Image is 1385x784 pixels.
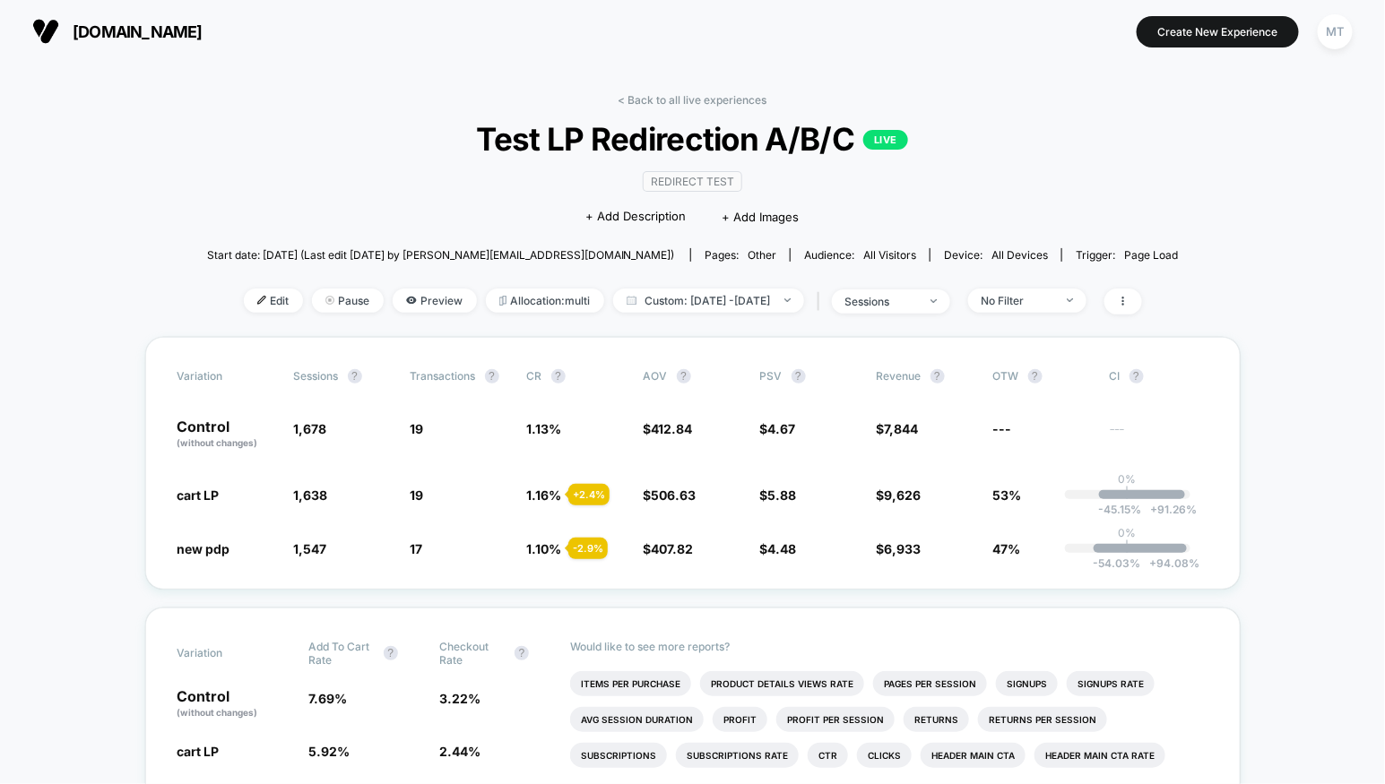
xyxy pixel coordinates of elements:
span: 7.69 % [308,691,347,706]
p: | [1126,539,1130,553]
li: Header Main Cta Rate [1034,743,1165,768]
span: All Visitors [863,248,916,262]
span: 53% [993,487,1022,503]
span: 412.84 [652,421,693,436]
li: Profit Per Session [776,707,895,732]
p: 0% [1119,526,1137,539]
span: 5.88 [768,487,797,503]
span: 1.16 % [527,487,562,503]
span: 1,547 [294,541,327,556]
span: 9,626 [885,487,922,503]
span: 7,844 [885,421,919,436]
span: $ [877,541,922,556]
img: end [325,296,334,305]
img: end [784,298,791,302]
p: Would like to see more reports? [570,640,1208,653]
span: 19 [411,421,424,436]
span: all devices [991,248,1048,262]
li: Subscriptions [570,743,667,768]
button: ? [1130,369,1144,383]
span: $ [644,541,694,556]
span: $ [760,421,796,436]
span: PSV [760,369,783,383]
span: + [1150,556,1157,570]
div: - 2.9 % [568,538,608,559]
span: Custom: [DATE] - [DATE] [613,289,804,313]
span: 4.67 [768,421,796,436]
span: Transactions [411,369,476,383]
button: ? [792,369,806,383]
li: Header Main Cta [921,743,1026,768]
span: (without changes) [177,437,258,448]
span: Page Load [1124,248,1178,262]
span: $ [877,487,922,503]
a: < Back to all live experiences [619,93,767,107]
button: ? [384,646,398,660]
li: Returns [904,707,969,732]
span: 1.13 % [527,421,562,436]
div: + 2.4 % [568,484,610,505]
p: Control [177,689,290,719]
span: other [748,248,776,262]
span: -45.15 % [1099,503,1142,516]
p: LIVE [863,130,908,150]
span: 407.82 [652,541,694,556]
button: ? [551,369,566,383]
span: + [1151,503,1158,516]
button: ? [931,369,945,383]
span: 3.22 % [439,691,480,706]
button: ? [1028,369,1043,383]
div: No Filter [982,294,1053,307]
span: 19 [411,487,424,503]
img: end [931,299,937,303]
span: 5.92 % [308,744,350,759]
span: 94.08 % [1141,556,1200,570]
span: OTW [993,369,1092,383]
span: CI [1110,369,1208,383]
span: Variation [177,640,276,667]
span: (without changes) [177,707,258,718]
span: AOV [644,369,668,383]
button: ? [348,369,362,383]
p: 0% [1119,472,1137,486]
span: $ [644,421,693,436]
span: Preview [393,289,477,313]
span: Test LP Redirection A/B/C [255,120,1130,158]
span: $ [760,487,797,503]
span: 1.10 % [527,541,562,556]
li: Product Details Views Rate [700,671,864,696]
p: Control [177,419,276,450]
span: CR [527,369,542,383]
div: sessions [845,295,917,308]
span: Pause [312,289,384,313]
span: $ [644,487,697,503]
span: Redirect Test [643,171,742,192]
span: --- [993,421,1012,436]
div: Pages: [705,248,776,262]
span: 1,678 [294,421,327,436]
li: Items Per Purchase [570,671,691,696]
li: Returns Per Session [978,707,1107,732]
span: cart LP [177,744,220,759]
li: Pages Per Session [873,671,987,696]
span: Start date: [DATE] (Last edit [DATE] by [PERSON_NAME][EMAIL_ADDRESS][DOMAIN_NAME]) [207,248,675,262]
li: Signups Rate [1067,671,1155,696]
span: | [813,289,832,314]
span: new pdp [177,541,230,556]
span: -54.03 % [1094,556,1141,570]
span: + Add Images [723,210,800,224]
span: + Add Description [586,208,687,226]
span: Checkout Rate [439,640,506,667]
li: Subscriptions Rate [676,743,799,768]
span: cart LP [177,487,220,503]
img: calendar [627,296,636,305]
button: ? [485,369,499,383]
span: 2.44 % [439,744,480,759]
span: Variation [177,369,276,383]
span: 4.48 [768,541,797,556]
span: 47% [993,541,1021,556]
li: Signups [996,671,1058,696]
span: Add To Cart Rate [308,640,375,667]
button: Create New Experience [1137,16,1299,47]
span: 91.26 % [1142,503,1198,516]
